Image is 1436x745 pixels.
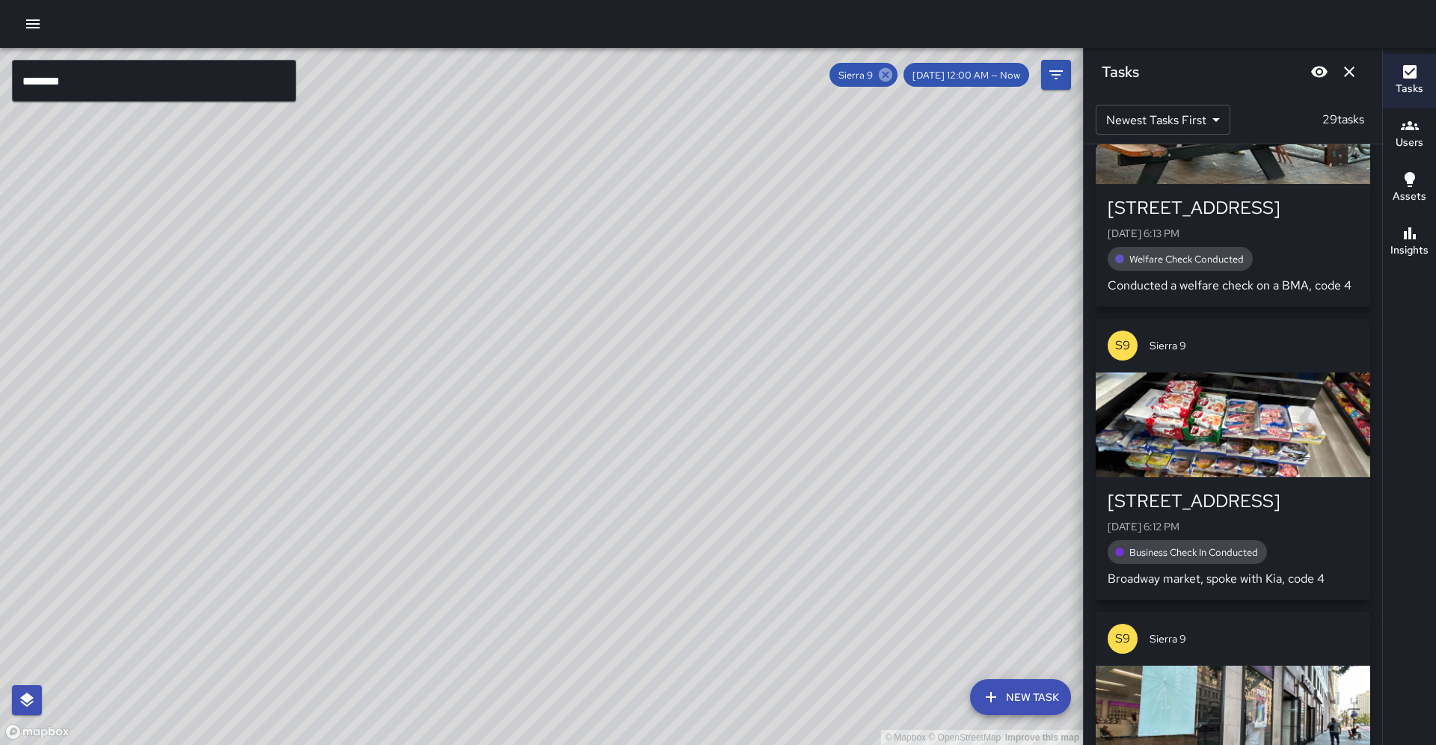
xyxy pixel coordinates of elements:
p: Conducted a welfare check on a BMA, code 4 [1108,277,1358,295]
button: Dismiss [1334,57,1364,87]
p: Broadway market, spoke with Kia, code 4 [1108,570,1358,588]
p: S9 [1115,337,1130,355]
h6: Tasks [1102,60,1139,84]
button: Tasks [1383,54,1436,108]
button: New Task [970,679,1071,715]
p: S9 [1115,630,1130,648]
div: Sierra 9 [829,63,897,87]
div: [STREET_ADDRESS] [1108,196,1358,220]
span: Business Check In Conducted [1120,546,1267,559]
p: [DATE] 6:12 PM [1108,519,1358,534]
span: Welfare Check Conducted [1120,253,1253,266]
div: [STREET_ADDRESS] [1108,489,1358,513]
span: Sierra 9 [829,69,882,82]
button: S9Sierra 9[STREET_ADDRESS][DATE] 6:12 PMBusiness Check In ConductedBroadway market, spoke with Ki... [1096,319,1370,600]
span: Sierra 9 [1150,631,1358,646]
button: Users [1383,108,1436,162]
div: Newest Tasks First [1096,105,1230,135]
button: Insights [1383,215,1436,269]
span: [DATE] 12:00 AM — Now [903,69,1029,82]
h6: Tasks [1396,81,1423,97]
button: Filters [1041,60,1071,90]
h6: Assets [1393,188,1426,205]
span: Sierra 9 [1150,338,1358,353]
p: 29 tasks [1316,111,1370,129]
button: S9Sierra 9[STREET_ADDRESS][DATE] 6:13 PMWelfare Check ConductedConducted a welfare check on a BMA... [1096,25,1370,307]
button: Blur [1304,57,1334,87]
h6: Insights [1390,242,1429,259]
button: Assets [1383,162,1436,215]
p: [DATE] 6:13 PM [1108,226,1358,241]
h6: Users [1396,135,1423,151]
